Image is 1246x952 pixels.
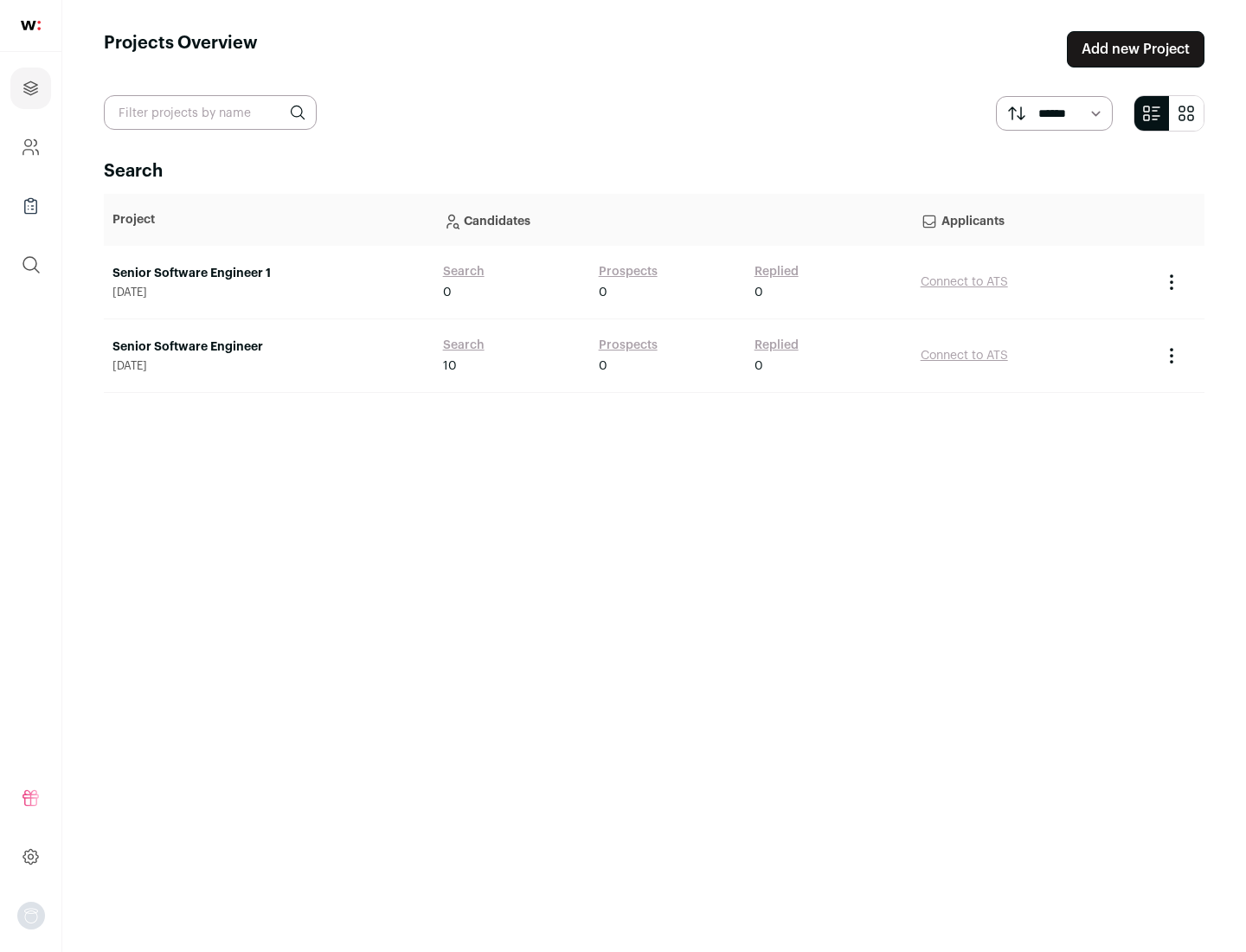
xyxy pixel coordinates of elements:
[1161,272,1182,293] button: Project Actions
[443,357,457,375] span: 10
[112,359,426,373] span: [DATE]
[1161,345,1182,366] button: Project Actions
[921,276,1008,288] a: Connect to ATS
[104,159,1204,183] h2: Search
[921,350,1008,362] a: Connect to ATS
[104,31,258,68] h1: Projects Overview
[755,263,799,280] a: Replied
[921,203,1144,237] p: Applicants
[112,286,426,299] span: [DATE]
[17,902,45,929] img: nopic.png
[443,263,485,280] a: Search
[599,357,607,375] span: 0
[599,284,607,301] span: 0
[10,185,51,227] a: Company Lists
[599,337,658,354] a: Prospects
[443,203,903,237] p: Candidates
[112,211,426,228] p: Project
[112,338,426,356] a: Senior Software Engineer
[21,21,41,30] img: wellfound-shorthand-0d5821cbd27db2630d0214b213865d53afaa358527fdda9d0ea32b1df1b89c2c.svg
[10,68,51,109] a: Projects
[104,95,317,130] input: Filter projects by name
[1067,31,1204,68] a: Add new Project
[755,284,763,301] span: 0
[443,337,485,354] a: Search
[599,263,658,280] a: Prospects
[112,265,426,282] a: Senior Software Engineer 1
[10,126,51,168] a: Company and ATS Settings
[755,357,763,375] span: 0
[17,902,45,929] button: Open dropdown
[443,284,452,301] span: 0
[755,337,799,354] a: Replied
